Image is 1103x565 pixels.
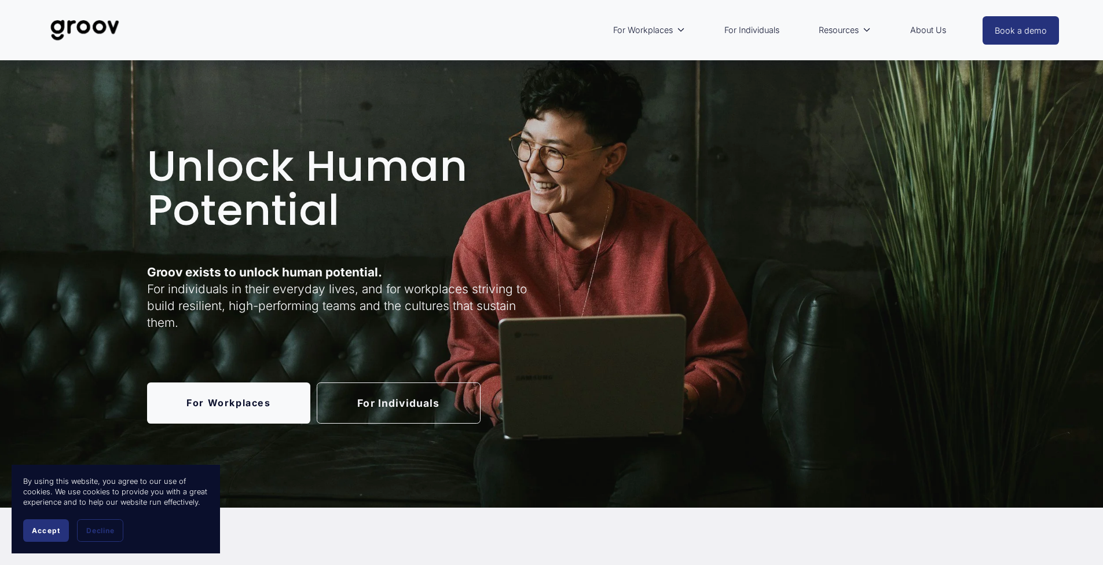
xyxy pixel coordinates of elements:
[44,11,126,49] img: Groov | Unlock Human Potential at Work and in Life
[32,526,60,535] span: Accept
[86,526,114,535] span: Decline
[23,476,208,508] p: By using this website, you agree to our use of cookies. We use cookies to provide you with a grea...
[613,23,673,38] span: For Workplaces
[23,519,69,542] button: Accept
[317,382,481,424] a: For Individuals
[77,519,123,542] button: Decline
[819,23,859,38] span: Resources
[719,17,785,43] a: For Individuals
[147,265,382,279] strong: Groov exists to unlock human potential.
[904,17,952,43] a: About Us
[147,264,548,331] p: For individuals in their everyday lives, and for workplaces striving to build resilient, high-per...
[983,16,1059,45] a: Book a demo
[12,465,220,553] section: Cookie banner
[813,17,877,43] a: folder dropdown
[607,17,691,43] a: folder dropdown
[147,382,311,424] a: For Workplaces
[147,144,548,232] h1: Unlock Human Potential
